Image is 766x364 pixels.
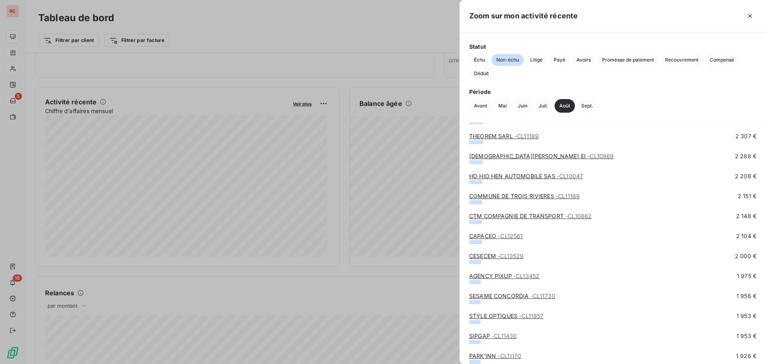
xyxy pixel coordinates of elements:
[572,54,596,66] button: Avoirs
[469,88,756,96] span: Période
[469,153,614,159] a: [DEMOGRAPHIC_DATA][PERSON_NAME] EI
[557,173,583,179] span: - CL10047
[660,54,703,66] button: Recouvrement
[556,193,580,199] span: - CL11169
[492,332,517,339] span: - CL11430
[469,42,756,51] span: Statut
[469,292,555,299] a: SESAME CONCORDIA
[469,213,592,219] a: CTM COMPAGNIE DE TRANSPORT
[498,233,523,239] span: - CL12561
[469,99,492,113] button: Avant
[513,99,532,113] button: Juin
[565,213,592,219] span: - CL10862
[705,54,739,66] button: Compensé
[576,99,598,113] button: Sept.
[525,54,547,66] button: Litige
[736,312,756,320] span: 1 953 €
[494,99,511,113] button: Mai
[469,352,521,359] a: PARK'INN
[736,332,756,340] span: 1 953 €
[498,352,521,359] span: - CL11170
[469,193,580,199] a: COMMUNE DE TROIS RIVIERES
[515,133,539,139] span: - CL11189
[498,253,523,259] span: - CL13529
[736,212,756,220] span: 2 148 €
[492,54,524,66] button: Non-échu
[469,233,523,239] a: CAPACEO
[736,352,756,360] span: 1 926 €
[469,54,490,66] button: Échu
[469,68,494,80] button: Déduit
[739,337,758,356] iframe: Intercom live chat
[469,133,539,139] a: THEOREM SARL
[735,152,756,160] span: 2 288 €
[531,292,555,299] span: - CL11730
[534,99,553,113] button: Juil.
[469,253,523,259] a: CESECEM
[469,312,543,319] a: STYLE OPTIQUES
[587,153,614,159] span: - CL10869
[513,273,539,279] span: - CL13452
[549,54,570,66] button: Payé
[738,192,756,200] span: 2 151 €
[735,172,756,180] span: 2 208 €
[737,272,756,280] span: 1 975 €
[597,54,659,66] button: Promesse de paiement
[469,173,583,179] a: HO HIO HEN AUTOMOBILE SAS
[519,312,543,319] span: - CL11857
[736,292,756,300] span: 1 956 €
[469,273,539,279] a: AGENCY PIXUP
[735,132,756,140] span: 2 307 €
[736,232,756,240] span: 2 104 €
[735,252,756,260] span: 2 000 €
[555,99,575,113] button: Août
[469,10,578,22] h5: Zoom sur mon activité récente
[469,332,517,339] a: SIPGAP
